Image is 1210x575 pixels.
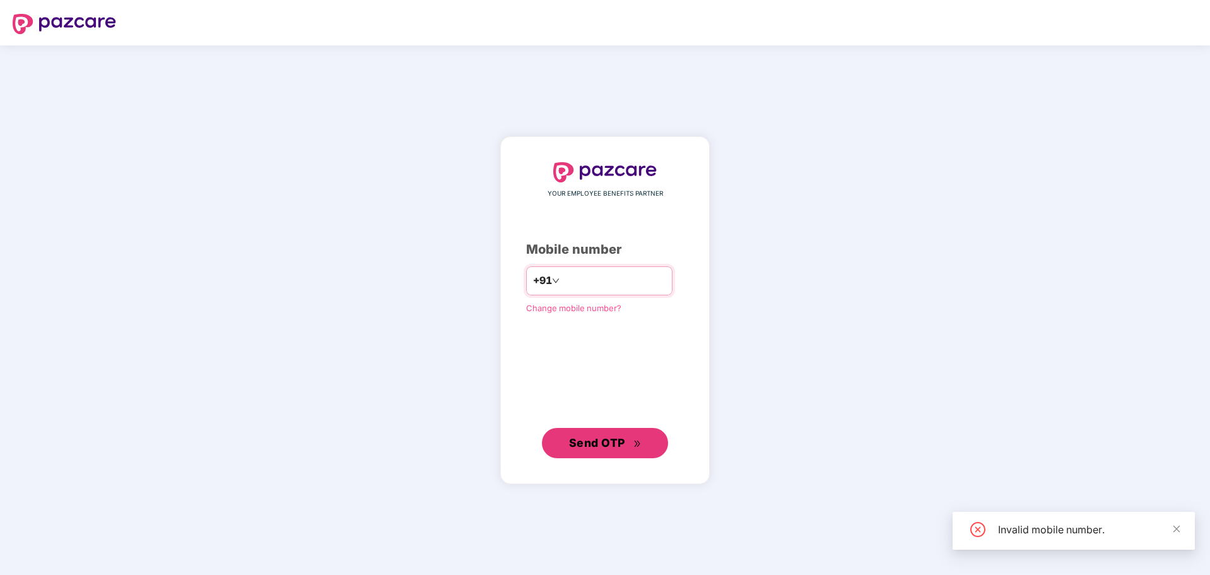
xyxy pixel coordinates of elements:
[553,162,657,182] img: logo
[633,440,642,448] span: double-right
[526,240,684,259] div: Mobile number
[548,189,663,199] span: YOUR EMPLOYEE BENEFITS PARTNER
[1172,525,1181,533] span: close
[13,14,116,34] img: logo
[569,436,625,449] span: Send OTP
[533,273,552,288] span: +91
[998,522,1180,537] div: Invalid mobile number.
[542,428,668,458] button: Send OTPdouble-right
[526,303,621,313] a: Change mobile number?
[552,277,560,285] span: down
[970,522,985,537] span: close-circle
